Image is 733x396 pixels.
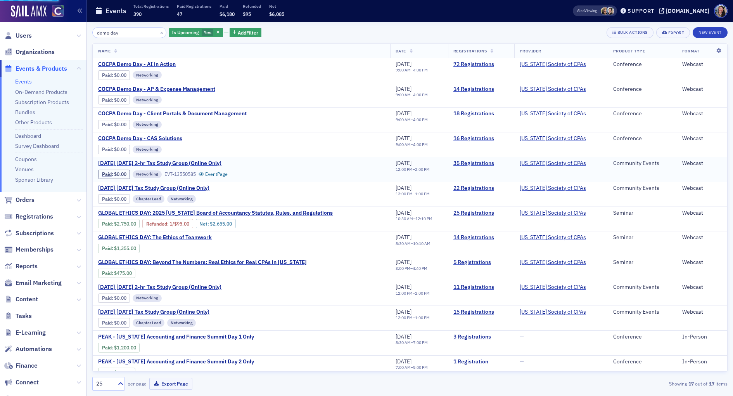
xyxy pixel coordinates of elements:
[617,30,648,35] div: Bulk Actions
[682,160,722,167] div: Webcast
[520,210,586,217] a: [US_STATE] Society of CPAs
[98,234,228,241] span: GLOBAL ETHICS DAY: The Ethics of Teamwork
[128,380,147,387] label: per page
[16,212,53,221] span: Registrations
[396,333,411,340] span: [DATE]
[98,269,135,278] div: Paid: 6 - $47500
[613,284,671,291] div: Community Events
[15,166,34,173] a: Venues
[146,221,169,227] span: :
[16,295,38,304] span: Content
[15,78,32,85] a: Events
[396,241,411,246] time: 8:30 AM
[98,309,228,316] span: November 2025 Wednesday Tax Study Group (Online Only)
[613,61,671,68] div: Conference
[16,64,67,73] span: Events & Products
[396,308,411,315] span: [DATE]
[172,29,199,35] span: Is Upcoming
[682,86,722,93] div: Webcast
[4,345,52,353] a: Automations
[210,221,232,227] span: $2,655.00
[204,29,211,35] span: Yes
[15,119,52,126] a: Other Products
[413,365,428,370] time: 5:00 PM
[114,295,126,301] span: $0.00
[102,122,114,127] span: :
[396,365,428,370] div: –
[613,234,671,241] div: Seminar
[4,245,54,254] a: Memberships
[196,219,236,228] div: Net: $265500
[607,27,653,38] button: Bulk Actions
[4,48,55,56] a: Organizations
[396,167,413,172] time: 12:00 PM
[4,31,32,40] a: Users
[666,7,709,14] div: [DOMAIN_NAME]
[102,245,114,251] span: :
[613,185,671,192] div: Community Events
[15,109,35,116] a: Bundles
[396,266,427,271] div: –
[15,89,67,96] a: On-Demand Products
[577,8,597,14] span: Viewing
[98,333,254,340] a: PEAK - [US_STATE] Accounting and Finance Summit Day 1 Only
[16,361,38,370] span: Finance
[98,368,135,377] div: Paid: 3 - $40000
[114,320,126,326] span: $0.00
[520,110,586,117] a: [US_STATE] Society of CPAs
[199,171,228,177] a: EventPage
[613,110,671,117] div: Conference
[613,210,671,217] div: Seminar
[102,146,114,152] span: :
[102,221,114,227] span: :
[413,117,428,122] time: 4:00 PM
[102,345,114,351] span: :
[396,216,413,221] time: 10:30 AM
[682,284,722,291] div: Webcast
[396,241,430,246] div: –
[396,209,411,216] span: [DATE]
[396,110,411,117] span: [DATE]
[269,3,284,9] p: Net
[98,95,130,104] div: Paid: 16 - $0
[613,259,671,266] div: Seminar
[4,64,67,73] a: Events & Products
[98,219,140,228] div: Paid: 31 - $275000
[682,135,722,142] div: Webcast
[396,358,411,365] span: [DATE]
[98,194,130,203] div: Paid: 21 - $0
[98,185,262,192] a: [DATE] [DATE] Tax Study Group (Online Only)
[396,191,413,196] time: 12:00 PM
[102,295,112,301] a: Paid
[682,309,722,316] div: Webcast
[11,5,47,18] img: SailAMX
[682,210,722,217] div: Webcast
[453,234,509,241] a: 14 Registrations
[98,318,130,327] div: Paid: 15 - $0
[98,259,307,266] a: GLOBAL ETHICS DAY: Beyond The Numbers: Real Ethics for Real CPAs in [US_STATE]
[158,29,165,36] button: ×
[520,309,586,316] a: [US_STATE] Society of CPAs
[98,70,130,80] div: Paid: 76 - $0
[114,221,136,227] span: $2,750.00
[693,27,728,38] button: New Event
[98,110,247,117] span: COCPA Demo Day - Client Portals & Document Management
[98,48,111,54] span: Name
[396,117,411,122] time: 9:00 AM
[396,365,411,370] time: 7:00 AM
[16,345,52,353] span: Automations
[520,135,586,142] a: [US_STATE] Society of CPAs
[102,146,112,152] a: Paid
[164,171,196,177] div: EVT-13550585
[238,29,258,36] span: Add Filter
[396,92,428,97] div: –
[453,284,509,291] a: 11 Registrations
[98,294,130,303] div: Paid: 12 - $0
[102,171,114,177] span: :
[16,378,39,387] span: Connect
[396,184,411,191] span: [DATE]
[520,61,586,68] a: [US_STATE] Society of CPAs
[98,170,130,179] div: Paid: 34 - $0
[415,216,432,221] time: 12:10 PM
